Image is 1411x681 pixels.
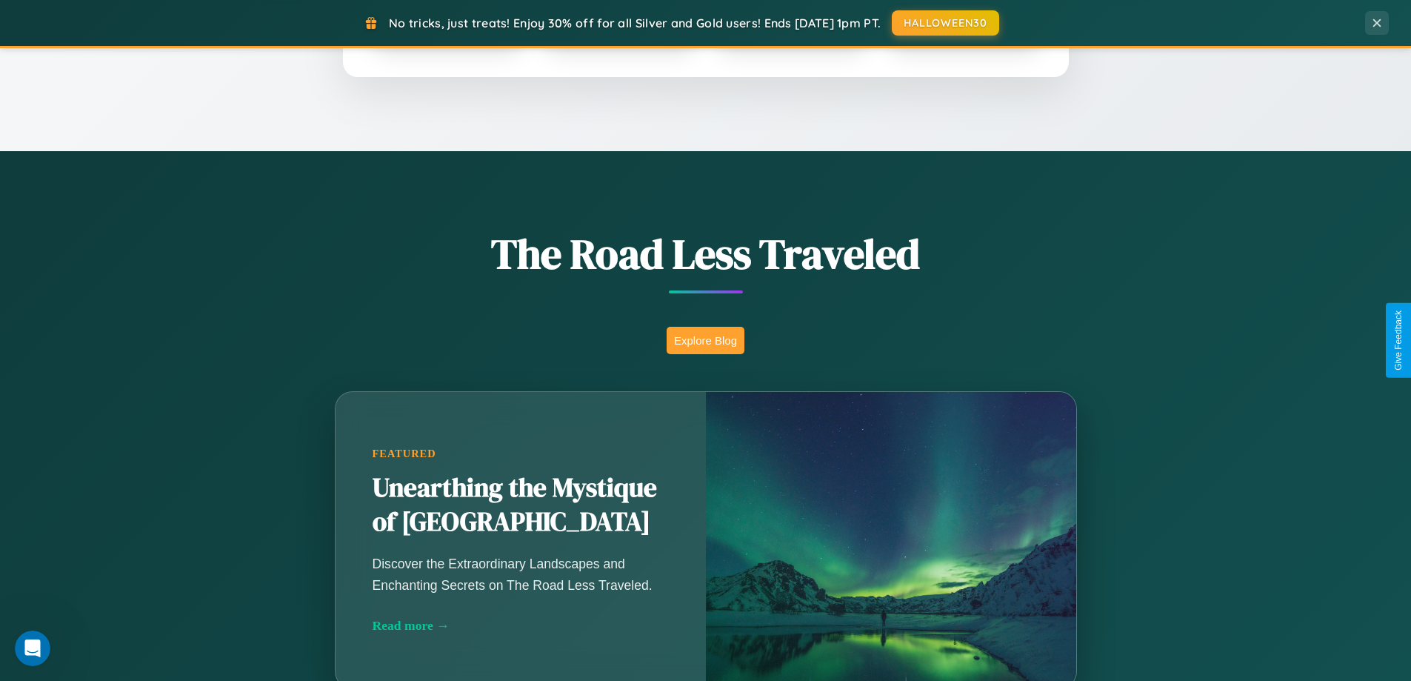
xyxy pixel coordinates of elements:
span: No tricks, just treats! Enjoy 30% off for all Silver and Gold users! Ends [DATE] 1pm PT. [389,16,881,30]
div: Featured [373,448,669,460]
button: HALLOWEEN30 [892,10,999,36]
h2: Unearthing the Mystique of [GEOGRAPHIC_DATA] [373,471,669,539]
iframe: Intercom live chat [15,631,50,666]
button: Explore Blog [667,327,744,354]
div: Read more → [373,618,669,634]
p: Discover the Extraordinary Landscapes and Enchanting Secrets on The Road Less Traveled. [373,554,669,595]
div: Give Feedback [1393,310,1404,371]
h1: The Road Less Traveled [261,225,1150,282]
